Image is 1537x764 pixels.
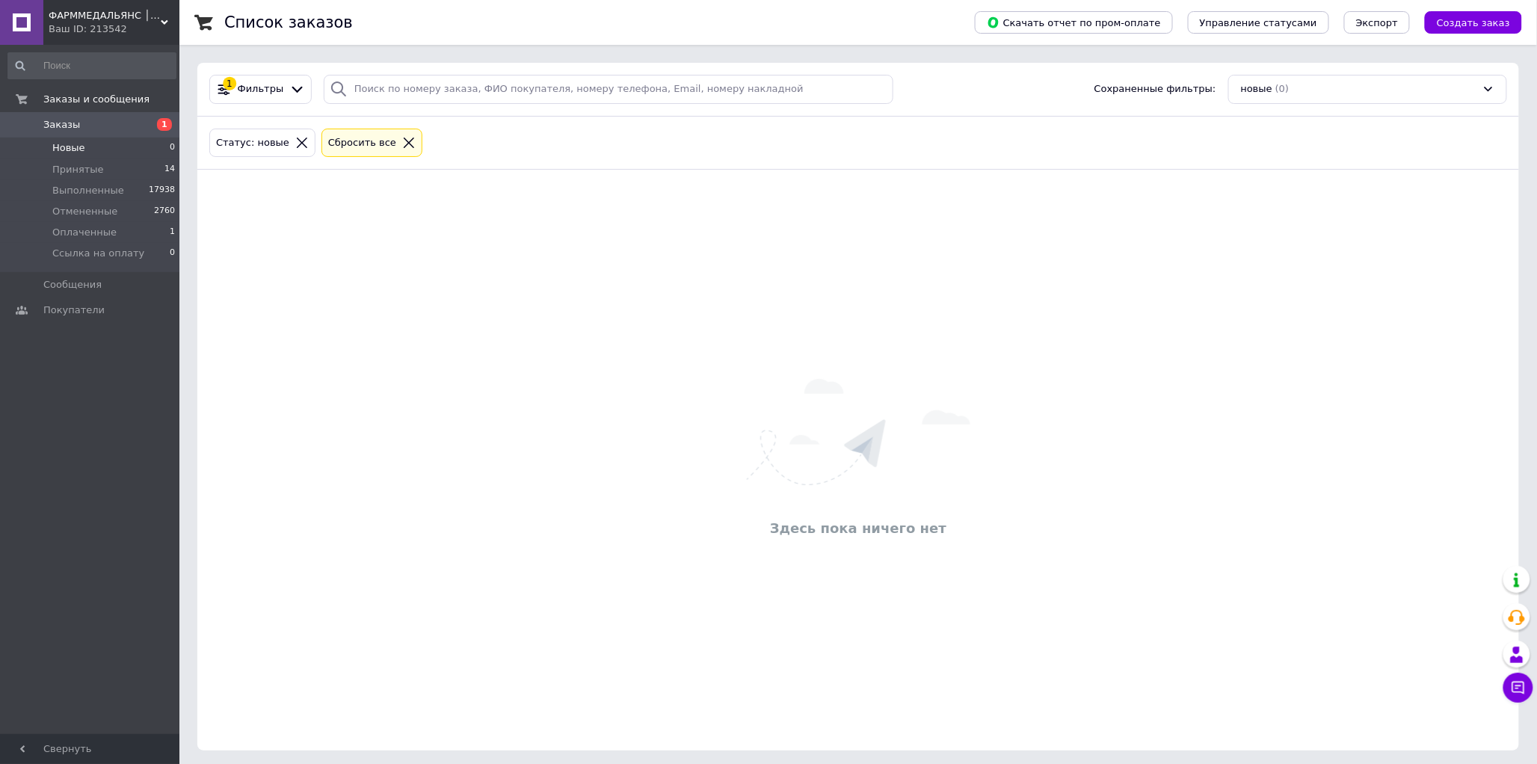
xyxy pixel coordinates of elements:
[238,82,284,96] span: Фильтры
[157,118,172,131] span: 1
[43,118,80,132] span: Заказы
[170,141,175,155] span: 0
[43,278,102,292] span: Сообщения
[1094,82,1216,96] span: Сохраненные фильтры:
[975,11,1173,34] button: Скачать отчет по пром-оплате
[1503,673,1533,703] button: Чат с покупателем
[170,247,175,260] span: 0
[1356,17,1398,28] span: Экспорт
[987,16,1161,29] span: Скачать отчет по пром-оплате
[223,77,236,90] div: 1
[164,163,175,176] span: 14
[49,9,161,22] span: ФАРММЕДАЛЬЯНС │ АПТЕЧКИ В УКРАИНЕ
[52,184,124,197] span: Выполненные
[1188,11,1329,34] button: Управление статусами
[1275,83,1289,94] span: (0)
[49,22,179,36] div: Ваш ID: 213542
[52,226,117,239] span: Оплаченные
[154,205,175,218] span: 2760
[149,184,175,197] span: 17938
[52,247,144,260] span: Ссылка на оплату
[1241,82,1272,96] span: новые
[224,13,353,31] h1: Список заказов
[325,135,399,151] div: Сбросить все
[324,75,894,104] input: Поиск по номеру заказа, ФИО покупателя, номеру телефона, Email, номеру накладной
[1344,11,1410,34] button: Экспорт
[43,93,150,106] span: Заказы и сообщения
[52,205,117,218] span: Отмененные
[213,135,292,151] div: Статус: новые
[1425,11,1522,34] button: Создать заказ
[170,226,175,239] span: 1
[7,52,176,79] input: Поиск
[1410,16,1522,28] a: Создать заказ
[1200,17,1317,28] span: Управление статусами
[52,141,85,155] span: Новые
[205,519,1512,537] div: Здесь пока ничего нет
[43,304,105,317] span: Покупатели
[1437,17,1510,28] span: Создать заказ
[52,163,104,176] span: Принятые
